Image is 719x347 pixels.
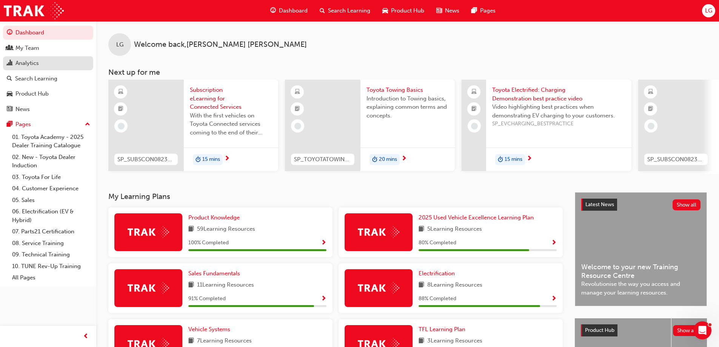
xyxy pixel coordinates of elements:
button: Show Progress [551,238,557,248]
a: SP_SUBSCON0823_ELSubscription eLearning for Connected ServicesWith the first vehicles on Toyota C... [108,80,278,171]
img: Trak [358,226,399,238]
a: car-iconProduct Hub [376,3,430,19]
a: 04. Customer Experience [9,183,93,194]
span: LG [116,40,123,49]
span: book-icon [188,281,194,290]
a: Analytics [3,56,93,70]
span: booktick-icon [295,104,300,114]
span: search-icon [320,6,325,15]
a: Product Knowledge [188,213,243,222]
span: learningResourceType_ELEARNING-icon [118,87,123,97]
a: 05. Sales [9,194,93,206]
span: pages-icon [7,121,12,128]
span: Electrification [419,270,455,277]
span: book-icon [419,225,424,234]
span: car-icon [7,91,12,97]
span: 20 mins [379,155,397,164]
span: Welcome to your new Training Resource Centre [581,263,701,280]
div: Pages [15,120,31,129]
span: chart-icon [7,60,12,67]
img: Trak [358,282,399,294]
a: Latest NewsShow allWelcome to your new Training Resource CentreRevolutionise the way you access a... [575,192,707,306]
div: Analytics [15,59,39,68]
img: Trak [128,282,169,294]
span: learningResourceType_ELEARNING-icon [295,87,300,97]
span: Introduction to Towing basics, explaining common terms and concepts. [366,94,449,120]
span: Show Progress [321,240,326,247]
a: 02. New - Toyota Dealer Induction [9,151,93,171]
span: TFL Learning Plan [419,326,465,333]
span: 15 mins [505,155,522,164]
span: next-icon [527,156,532,162]
span: book-icon [188,336,194,346]
a: Electrification [419,269,458,278]
span: 80 % Completed [419,239,456,247]
span: Pages [480,6,496,15]
a: 10. TUNE Rev-Up Training [9,261,93,272]
h3: Next up for me [96,68,719,77]
span: learningRecordVerb_NONE-icon [118,123,125,130]
button: LG [702,4,715,17]
span: Product Knowledge [188,214,240,221]
a: Toyota Electrified: Charging Demonstration best practice videoVideo highlighting best practices w... [462,80,631,171]
span: SP_TOYOTATOWING_0424 [294,155,351,164]
a: 03. Toyota For Life [9,171,93,183]
span: booktick-icon [648,104,653,114]
span: book-icon [188,225,194,234]
span: 59 Learning Resources [197,225,255,234]
a: 07. Parts21 Certification [9,226,93,238]
a: My Team [3,41,93,55]
span: Welcome back , [PERSON_NAME] [PERSON_NAME] [134,40,307,49]
a: guage-iconDashboard [264,3,314,19]
span: guage-icon [7,29,12,36]
span: guage-icon [270,6,276,15]
a: Product Hub [3,87,93,101]
a: 01. Toyota Academy - 2025 Dealer Training Catalogue [9,131,93,151]
span: Toyota Electrified: Charging Demonstration best practice video [492,86,625,103]
span: learningRecordVerb_NONE-icon [648,123,654,130]
span: 7 Learning Resources [197,336,252,346]
button: Show Progress [551,294,557,304]
span: learningResourceType_ELEARNING-icon [648,87,653,97]
span: next-icon [224,156,230,162]
button: Show Progress [321,238,326,248]
h3: My Learning Plans [108,192,563,201]
span: news-icon [7,106,12,113]
button: DashboardMy TeamAnalyticsSearch LearningProduct HubNews [3,24,93,117]
span: Show Progress [551,240,557,247]
div: News [15,105,30,114]
a: News [3,102,93,116]
button: Show all [673,199,701,210]
a: 2025 Used Vehicle Excellence Learning Plan [419,213,537,222]
span: 3 Learning Resources [427,336,482,346]
a: news-iconNews [430,3,465,19]
span: Subscription eLearning for Connected Services [190,86,272,111]
a: 09. Technical Training [9,249,93,261]
span: laptop-icon [471,87,477,97]
span: Dashboard [279,6,308,15]
span: 11 Learning Resources [197,281,254,290]
span: duration-icon [196,155,201,165]
iframe: Intercom live chat [693,321,711,339]
span: news-icon [436,6,442,15]
a: Search Learning [3,72,93,86]
a: Product HubShow all [581,324,701,336]
span: LG [705,6,712,15]
a: Latest NewsShow all [581,199,701,211]
span: up-icon [85,120,90,130]
a: Dashboard [3,26,93,40]
span: Search Learning [328,6,370,15]
span: booktick-icon [471,104,477,114]
a: 08. Service Training [9,238,93,249]
a: SP_TOYOTATOWING_0424Toyota Towing BasicsIntroduction to Towing basics, explaining common terms an... [285,80,455,171]
span: Product Hub [391,6,424,15]
img: Trak [4,2,64,19]
span: Video highlighting best practices when demonstrating EV charging to your customers. [492,103,625,120]
span: duration-icon [372,155,377,165]
button: Show Progress [321,294,326,304]
button: Show all [673,325,701,336]
span: Revolutionise the way you access and manage your learning resources. [581,280,701,297]
a: pages-iconPages [465,3,502,19]
span: Vehicle Systems [188,326,230,333]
